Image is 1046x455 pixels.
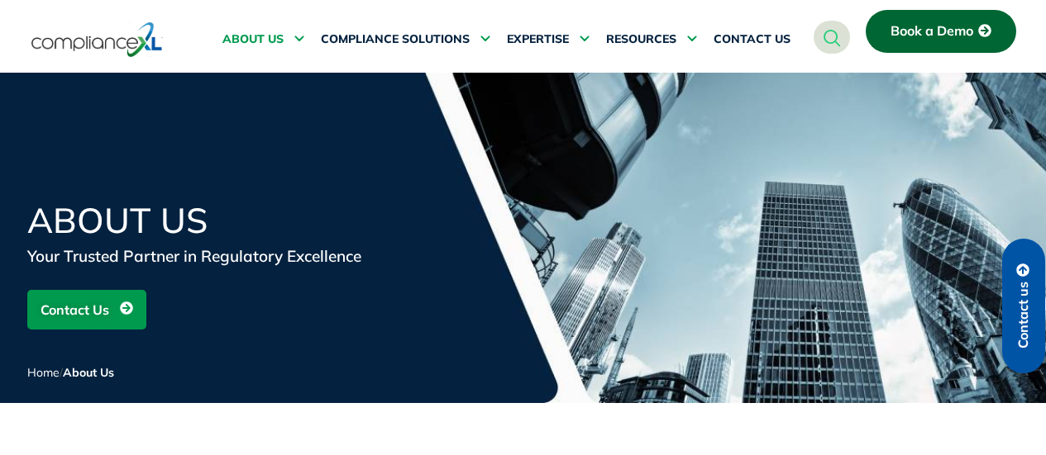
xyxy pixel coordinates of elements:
span: EXPERTISE [507,32,569,47]
a: ABOUT US [222,20,304,59]
a: Home [27,365,60,380]
span: / [27,365,114,380]
span: About Us [63,365,114,380]
a: CONTACT US [714,20,790,59]
a: Book a Demo [866,10,1016,53]
a: EXPERTISE [507,20,590,59]
span: COMPLIANCE SOLUTIONS [321,32,470,47]
div: Your Trusted Partner in Regulatory Excellence [27,244,424,268]
a: Contact Us [27,290,146,329]
span: Contact us [1016,282,1031,348]
span: Contact Us [41,294,109,325]
a: COMPLIANCE SOLUTIONS [321,20,490,59]
span: Book a Demo [891,24,973,39]
a: Contact us [1002,239,1045,373]
h1: About Us [27,203,424,238]
span: CONTACT US [714,32,790,47]
img: logo-one.svg [31,21,163,59]
a: RESOURCES [606,20,697,59]
a: navsearch-button [814,21,850,54]
span: ABOUT US [222,32,284,47]
span: RESOURCES [606,32,676,47]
